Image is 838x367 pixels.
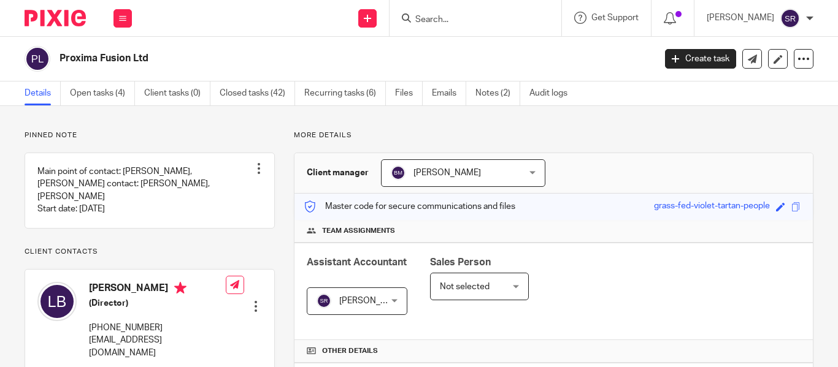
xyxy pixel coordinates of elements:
p: [PERSON_NAME] [707,12,774,24]
span: Assistant Accountant [307,257,407,267]
input: Search [414,15,525,26]
h4: [PERSON_NAME] [89,282,226,297]
div: grass-fed-violet-tartan-people [654,200,770,214]
a: Create task [665,49,736,69]
a: Open tasks (4) [70,81,135,105]
span: Other details [322,346,378,356]
span: Sales Person [430,257,491,267]
img: svg%3E [780,9,800,28]
p: [PHONE_NUMBER] [89,322,226,334]
img: svg%3E [391,165,406,180]
span: Not selected [440,282,490,291]
a: Details [25,81,61,105]
img: svg%3E [37,282,77,321]
span: Team assignments [322,226,395,236]
span: [PERSON_NAME] [339,297,407,305]
a: Audit logs [529,81,577,105]
a: Client tasks (0) [144,81,210,105]
img: svg%3E [25,46,50,72]
h3: Client manager [307,167,369,179]
img: Pixie [25,10,86,26]
span: Get Support [591,13,639,22]
p: More details [294,131,813,140]
a: Files [395,81,423,105]
a: Emails [432,81,466,105]
img: svg%3E [317,293,331,308]
p: Client contacts [25,247,275,257]
p: [EMAIL_ADDRESS][DOMAIN_NAME] [89,334,226,359]
h2: Proxima Fusion Ltd [60,52,529,65]
a: Recurring tasks (6) [304,81,386,105]
i: Primary [174,282,186,294]
p: Master code for secure communications and files [304,200,515,213]
a: Notes (2) [475,81,520,105]
a: Closed tasks (42) [220,81,295,105]
span: [PERSON_NAME] [413,168,481,177]
h5: (Director) [89,297,226,309]
p: Pinned note [25,131,275,140]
